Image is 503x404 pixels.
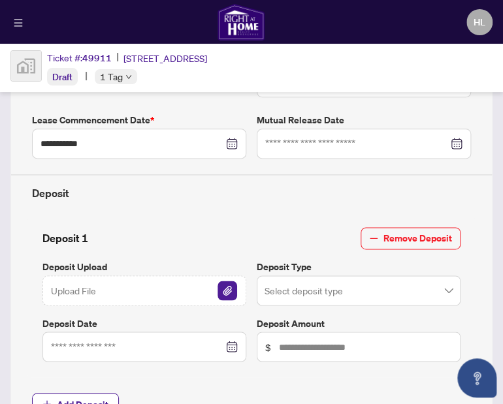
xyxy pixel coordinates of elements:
[474,15,485,29] span: HL
[217,280,238,301] button: File Attachement
[32,113,246,127] label: Lease Commencement Date
[42,260,246,274] label: Deposit Upload
[52,71,73,83] span: Draft
[457,358,496,397] button: Open asap
[42,230,88,246] h4: Deposit 1
[42,275,246,305] span: Upload FileFile Attachement
[11,51,41,81] img: svg%3e
[218,281,237,300] img: File Attachement
[218,4,265,40] img: logo
[100,69,123,84] span: 1 Tag
[257,113,471,127] label: Mutual Release Date
[14,18,23,27] span: menu
[257,316,461,330] label: Deposit Amount
[257,260,461,274] label: Deposit Type
[42,316,246,330] label: Deposit Date
[361,227,461,249] button: Remove Deposit
[32,185,471,201] h4: Deposit
[369,234,378,243] span: minus
[82,52,112,64] span: 49911
[47,50,112,65] div: Ticket #:
[125,74,132,80] span: down
[123,51,207,65] span: [STREET_ADDRESS]
[265,339,271,354] span: $
[51,283,96,298] span: Upload File
[383,228,452,249] span: Remove Deposit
